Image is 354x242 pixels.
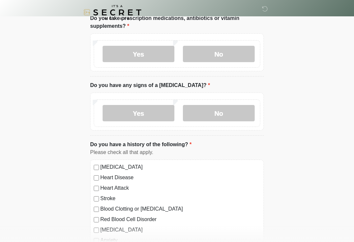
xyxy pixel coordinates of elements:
[100,226,260,234] label: [MEDICAL_DATA]
[100,163,260,171] label: [MEDICAL_DATA]
[100,174,260,181] label: Heart Disease
[94,207,99,212] input: Blood Clotting or [MEDICAL_DATA]
[100,205,260,213] label: Blood Clotting or [MEDICAL_DATA]
[94,228,99,233] input: [MEDICAL_DATA]
[103,105,174,121] label: Yes
[84,5,141,20] img: It's A Secret Med Spa Logo
[94,217,99,222] input: Red Blood Cell Disorder
[94,186,99,191] input: Heart Attack
[100,195,260,202] label: Stroke
[94,175,99,181] input: Heart Disease
[103,46,174,62] label: Yes
[90,148,264,156] div: Please check all that apply.
[90,81,210,89] label: Do you have any signs of a [MEDICAL_DATA]?
[100,184,260,192] label: Heart Attack
[100,216,260,223] label: Red Blood Cell Disorder
[94,165,99,170] input: [MEDICAL_DATA]
[183,46,255,62] label: No
[94,196,99,201] input: Stroke
[90,141,191,148] label: Do you have a history of the following?
[183,105,255,121] label: No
